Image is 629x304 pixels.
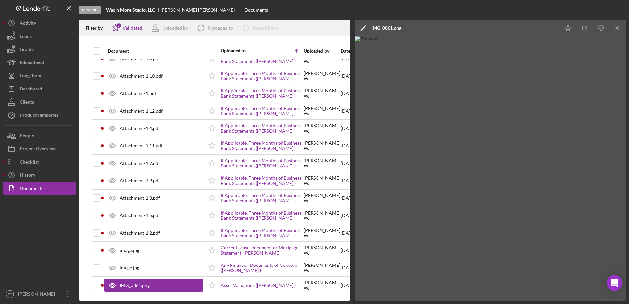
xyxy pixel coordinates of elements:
[304,106,340,116] div: [PERSON_NAME] W .
[253,21,278,35] div: Reset Filters
[3,155,76,168] button: Checklist
[3,129,76,142] a: People
[20,155,39,170] div: Checklist
[304,210,340,221] div: [PERSON_NAME] W .
[221,263,303,273] a: Any Financial Documents of Concern ([PERSON_NAME] )
[304,140,340,151] div: [PERSON_NAME] W .
[3,109,76,122] button: Product Templates
[341,138,355,154] div: [DATE]
[120,161,160,166] div: Attachment-1 7.pdf
[20,109,58,123] div: Product Templates
[304,245,340,256] div: [PERSON_NAME] W .
[120,230,160,236] div: Attachment-1 2.pdf
[304,158,340,168] div: [PERSON_NAME] W .
[341,172,355,189] div: [DATE]
[341,103,355,119] div: [DATE]
[79,6,101,14] div: Pending
[3,95,76,109] button: Clients
[221,88,303,99] a: If Applicable, Three Months of Business Bank Statements ([PERSON_NAME] )
[120,126,160,131] div: Attachment-1 4.pdf
[3,288,76,301] button: ET[PERSON_NAME]
[341,260,355,276] div: [DATE]
[208,25,233,31] div: Uploaded to
[304,123,340,134] div: [PERSON_NAME] W .
[3,168,76,182] a: History
[341,225,355,241] div: [DATE]
[20,30,32,44] div: Loans
[221,175,303,186] a: If Applicable, Three Months of Business Bank Statements ([PERSON_NAME] )
[161,7,240,13] div: [PERSON_NAME] [PERSON_NAME]
[20,182,43,196] div: Documents
[20,129,34,144] div: People
[3,142,76,155] button: Project Overview
[341,190,355,206] div: [DATE]
[3,30,76,43] button: Loans
[341,48,355,54] div: Date
[20,168,35,183] div: History
[304,71,340,81] div: [PERSON_NAME] W .
[304,48,340,54] div: Uploaded by
[341,68,355,84] div: [DATE]
[3,69,76,82] button: Long-Term
[371,25,401,31] div: IMG_0861.png
[20,69,41,84] div: Long-Term
[116,23,122,29] div: 2
[221,228,303,238] a: If Applicable, Three Months of Business Bank Statements ([PERSON_NAME] )
[304,88,340,99] div: [PERSON_NAME] W .
[221,106,303,116] a: If Applicable, Three Months of Business Bank Statements ([PERSON_NAME] )
[341,277,355,293] div: [DATE]
[120,143,163,148] div: Attachment-1 11.pdf
[304,280,340,291] div: [PERSON_NAME] W .
[3,43,76,56] button: Grants
[20,56,44,71] div: Educational
[3,82,76,95] button: Dashboard
[244,7,268,13] div: Documents
[238,21,285,35] button: Reset Filters
[120,265,139,270] div: image.jpg
[20,82,42,97] div: Dashboard
[20,43,34,58] div: Grants
[3,56,76,69] button: Educational
[120,195,160,201] div: Attachment-1 3.pdf
[8,292,12,296] text: ET
[341,155,355,171] div: [DATE]
[341,85,355,102] div: [DATE]
[120,108,163,114] div: Attachment-1 12.pdf
[304,175,340,186] div: [PERSON_NAME] W .
[304,263,340,273] div: [PERSON_NAME] W .
[3,16,76,30] button: Activity
[221,140,303,151] a: If Applicable, Three Months of Business Bank Statements ([PERSON_NAME] )
[221,193,303,203] a: If Applicable, Three Months of Business Bank Statements ([PERSON_NAME] )
[341,120,355,137] div: [DATE]
[108,48,203,54] div: Document
[221,71,303,81] a: If Applicable, Three Months of Business Bank Statements ([PERSON_NAME] )
[20,95,34,110] div: Clients
[221,158,303,168] a: If Applicable, Three Months of Business Bank Statements ([PERSON_NAME] )
[304,228,340,238] div: [PERSON_NAME] W .
[341,242,355,259] div: [DATE]
[106,7,155,13] b: Wax n More Studio, LLC
[120,178,160,183] div: Attachment-1 9.pdf
[221,245,303,256] a: Current Lease Document or Mortgage Statement ([PERSON_NAME] )
[120,91,156,96] div: Attachment-1.pdf
[304,193,340,203] div: [PERSON_NAME] W .
[221,210,303,221] a: If Applicable, Three Months of Business Bank Statements ([PERSON_NAME] )
[221,48,262,53] div: Uploaded to
[16,288,59,302] div: [PERSON_NAME]
[20,142,56,157] div: Project Overview
[221,283,296,288] a: Asset Valuations ([PERSON_NAME] )
[607,275,622,291] div: Open Intercom Messenger
[120,73,163,79] div: Attachment-1 10.pdf
[355,36,626,301] img: Preview
[120,283,150,288] div: IMG_0861.png
[162,25,188,31] div: Uploaded by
